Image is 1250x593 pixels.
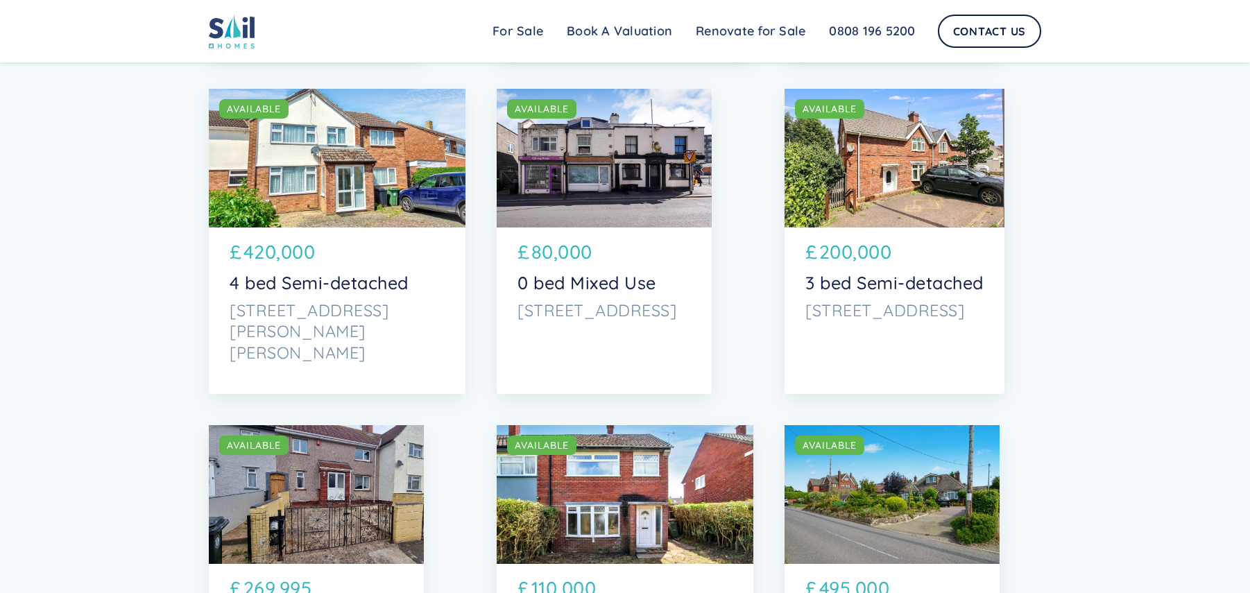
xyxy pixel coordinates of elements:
[684,17,817,45] a: Renovate for Sale
[817,17,927,45] a: 0808 196 5200
[805,300,984,321] p: [STREET_ADDRESS]
[803,438,857,452] div: AVAILABLE
[230,238,242,266] p: £
[517,238,530,266] p: £
[481,17,555,45] a: For Sale
[938,15,1042,48] a: Contact Us
[497,89,712,394] a: AVAILABLE£80,0000 bed Mixed Use[STREET_ADDRESS]
[230,273,445,293] p: 4 bed Semi-detached
[803,102,857,116] div: AVAILABLE
[227,438,281,452] div: AVAILABLE
[555,17,684,45] a: Book A Valuation
[805,273,984,293] p: 3 bed Semi-detached
[230,300,445,363] p: [STREET_ADDRESS][PERSON_NAME][PERSON_NAME]
[785,89,1004,394] a: AVAILABLE£200,0003 bed Semi-detached[STREET_ADDRESS]
[243,238,316,266] p: 420,000
[517,273,691,293] p: 0 bed Mixed Use
[227,102,281,116] div: AVAILABLE
[805,238,818,266] p: £
[209,89,465,394] a: AVAILABLE£420,0004 bed Semi-detached[STREET_ADDRESS][PERSON_NAME][PERSON_NAME]
[531,238,592,266] p: 80,000
[515,102,569,116] div: AVAILABLE
[515,438,569,452] div: AVAILABLE
[819,238,892,266] p: 200,000
[517,300,691,321] p: [STREET_ADDRESS]
[209,14,255,49] img: sail home logo colored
